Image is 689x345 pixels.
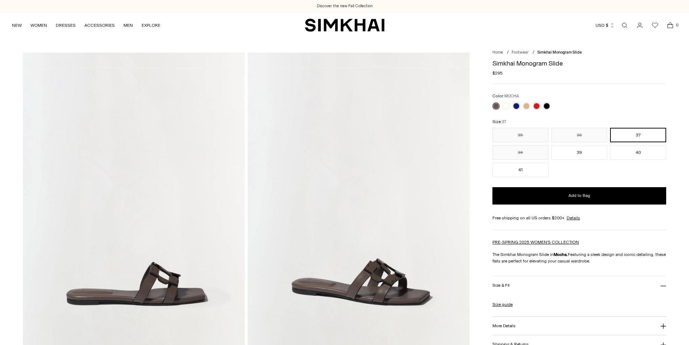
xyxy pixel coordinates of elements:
[568,193,590,199] span: Add to Bag
[502,119,506,124] span: 37
[305,18,385,32] a: SIMKHAI
[492,93,519,100] label: Color:
[610,145,666,160] button: 40
[492,215,666,221] div: Free shipping on all US orders $200+
[492,128,549,142] button: 35
[617,18,632,33] a: Open search modal
[56,17,76,33] a: DRESSES
[30,17,47,33] a: WOMEN
[123,17,133,33] a: MEN
[84,17,115,33] a: ACCESSORIES
[551,145,608,160] button: 39
[504,94,519,98] span: MOCHA
[142,17,160,33] a: EXPLORE
[492,283,510,288] h3: Size & Fit
[554,252,568,257] strong: Mocha.
[537,50,582,55] span: Simkhai Monogram Slide
[512,50,529,55] a: Footwear
[551,128,608,142] button: 36
[492,324,515,328] h3: More Details
[507,50,509,56] div: /
[492,145,549,160] button: 38
[674,22,680,28] span: 0
[648,18,662,33] a: Wishlist
[492,251,666,264] p: The Simkhai Monogram Slide in Featuring a sleek design and iconic detailing, these flats are perf...
[12,17,22,33] a: NEW
[492,50,666,56] nav: breadcrumbs
[492,301,513,308] a: Size guide
[492,163,549,177] button: 41
[492,276,666,295] button: Size & Fit
[596,17,615,33] button: USD $
[663,18,677,33] a: Open cart modal
[492,118,506,125] label: Size:
[317,3,373,9] a: Discover the new Fall Collection
[567,215,580,221] a: Details
[492,70,503,76] span: $295
[492,240,579,245] a: PRE-SPRING 2025 WOMEN'S COLLECTION
[633,18,647,33] a: Go to the account page
[492,187,666,205] button: Add to Bag
[492,50,503,55] a: Home
[492,60,666,67] h1: Simkhai Monogram Slide
[533,50,534,56] div: /
[492,317,666,335] button: More Details
[610,128,666,142] button: 37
